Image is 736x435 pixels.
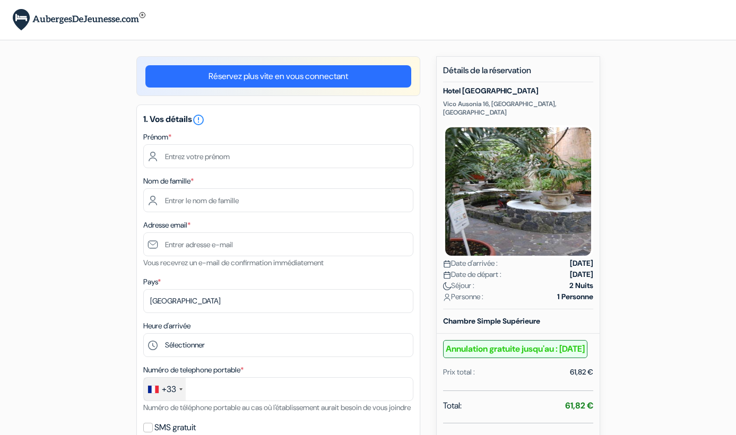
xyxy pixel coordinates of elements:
img: AubergesDeJeunesse.com [13,9,145,31]
a: Réservez plus vite en vous connectant [145,65,411,88]
label: Heure d'arrivée [143,320,191,332]
strong: 2 Nuits [569,280,593,291]
i: error_outline [192,114,205,126]
a: error_outline [192,114,205,125]
h5: Détails de la réservation [443,65,593,82]
input: Entrer le nom de famille [143,188,413,212]
span: Date d'arrivée : [443,258,498,269]
div: Prix total : [443,367,475,378]
label: Prénom [143,132,171,143]
small: Vous recevrez un e-mail de confirmation immédiatement [143,258,324,267]
h5: Hotel [GEOGRAPHIC_DATA] [443,86,593,95]
input: Entrez votre prénom [143,144,413,168]
label: Adresse email [143,220,191,231]
span: Personne : [443,291,483,302]
input: Entrer adresse e-mail [143,232,413,256]
div: +33 [162,383,176,396]
b: Annulation gratuite jusqu'au : [DATE] [443,340,587,358]
label: SMS gratuit [154,420,196,435]
div: France: +33 [144,378,186,401]
p: Vico Ausonia 16, [GEOGRAPHIC_DATA], [GEOGRAPHIC_DATA] [443,100,593,117]
img: user_icon.svg [443,293,451,301]
b: Chambre Simple Supérieure [443,316,540,326]
img: calendar.svg [443,260,451,268]
strong: 1 Personne [557,291,593,302]
h5: 1. Vos détails [143,114,413,126]
strong: 61,82 € [565,400,593,411]
span: Séjour : [443,280,474,291]
label: Pays [143,276,161,288]
span: Total: [443,399,462,412]
span: Date de départ : [443,269,501,280]
label: Numéro de telephone portable [143,364,244,376]
strong: [DATE] [570,258,593,269]
small: Numéro de téléphone portable au cas où l'établissement aurait besoin de vous joindre [143,403,411,412]
strong: [DATE] [570,269,593,280]
label: Nom de famille [143,176,194,187]
img: calendar.svg [443,271,451,279]
div: 61,82 € [570,367,593,378]
img: moon.svg [443,282,451,290]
